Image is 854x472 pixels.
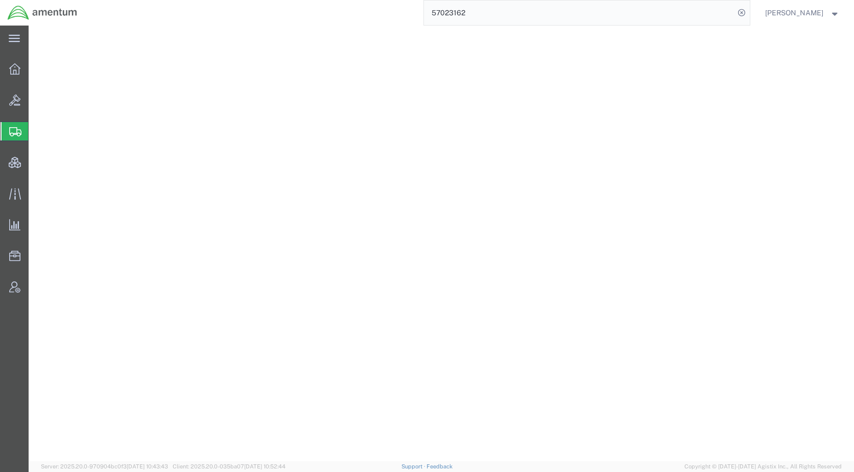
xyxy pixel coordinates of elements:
[127,463,168,469] span: [DATE] 10:43:43
[29,26,854,461] iframe: FS Legacy Container
[765,7,823,18] span: Kent Gilman
[424,1,734,25] input: Search for shipment number, reference number
[765,7,840,19] button: [PERSON_NAME]
[401,463,427,469] a: Support
[41,463,168,469] span: Server: 2025.20.0-970904bc0f3
[426,463,453,469] a: Feedback
[173,463,286,469] span: Client: 2025.20.0-035ba07
[7,5,78,20] img: logo
[684,462,842,471] span: Copyright © [DATE]-[DATE] Agistix Inc., All Rights Reserved
[244,463,286,469] span: [DATE] 10:52:44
